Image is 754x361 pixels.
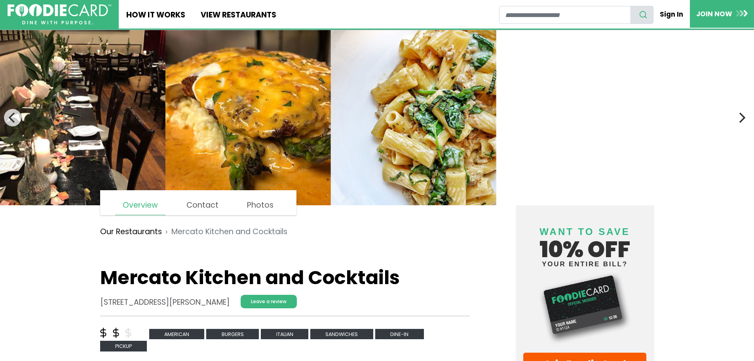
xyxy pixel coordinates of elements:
[206,328,261,339] a: burgers
[149,329,205,340] span: american
[206,329,259,340] span: burgers
[539,226,630,237] span: Want to save
[523,261,647,267] small: your entire bill?
[100,341,147,351] span: Pickup
[499,6,631,24] input: restaurant search
[162,226,287,238] li: Mercato Kitchen and Cocktails
[100,266,470,289] h1: Mercato Kitchen and Cocktails
[631,6,653,24] button: search
[375,329,424,340] span: Dine-in
[261,328,310,339] a: italian
[653,6,690,23] a: Sign In
[523,271,647,345] img: Foodie Card
[523,216,647,267] h4: 10% off
[310,329,373,340] span: sandwiches
[115,196,165,215] a: Overview
[100,220,470,243] nav: breadcrumb
[100,226,162,238] a: Our Restaurants
[375,328,424,339] a: Dine-in
[149,328,207,339] a: american
[310,328,375,339] a: sandwiches
[239,196,281,215] a: Photos
[241,295,297,308] a: Leave a review
[100,340,147,351] a: Pickup
[733,109,750,126] button: Next
[4,109,21,126] button: Previous
[261,329,308,340] span: italian
[100,297,230,308] address: [STREET_ADDRESS][PERSON_NAME]
[100,190,297,215] nav: page links
[8,4,111,25] img: FoodieCard; Eat, Drink, Save, Donate
[179,196,226,215] a: Contact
